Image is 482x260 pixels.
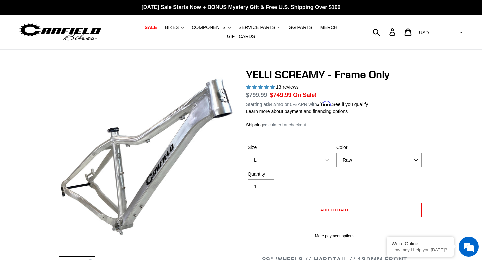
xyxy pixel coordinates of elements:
a: MERCH [317,23,341,32]
span: On Sale! [293,91,317,99]
button: Add to cart [248,203,422,217]
label: Color [336,144,422,151]
label: Size [248,144,333,151]
span: $749.99 [270,92,291,98]
a: GG PARTS [285,23,316,32]
span: SERVICE PARTS [238,25,275,30]
span: GG PARTS [289,25,312,30]
p: How may I help you today? [392,247,449,252]
button: BIKES [162,23,187,32]
span: GIFT CARDS [227,34,255,39]
div: calculated at checkout. [246,122,423,128]
span: $42 [267,102,275,107]
button: COMPONENTS [188,23,234,32]
a: More payment options [248,233,422,239]
span: Add to cart [320,207,349,212]
span: SALE [145,25,157,30]
p: Starting at /mo or 0% APR with . [246,99,368,108]
input: Search [376,25,393,39]
span: MERCH [320,25,337,30]
div: We're Online! [392,241,449,246]
a: Shipping [246,122,263,128]
a: SALE [141,23,160,32]
button: SERVICE PARTS [235,23,284,32]
img: Canfield Bikes [18,22,102,43]
span: 13 reviews [276,84,299,90]
h1: YELLI SCREAMY - Frame Only [246,68,423,81]
span: COMPONENTS [192,25,225,30]
span: Affirm [317,101,331,106]
s: $799.99 [246,92,267,98]
span: 5.00 stars [246,84,276,90]
label: Quantity [248,171,333,178]
a: See if you qualify - Learn more about Affirm Financing (opens in modal) [332,102,368,107]
a: GIFT CARDS [224,32,259,41]
a: Learn more about payment and financing options [246,109,348,114]
span: BIKES [165,25,179,30]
